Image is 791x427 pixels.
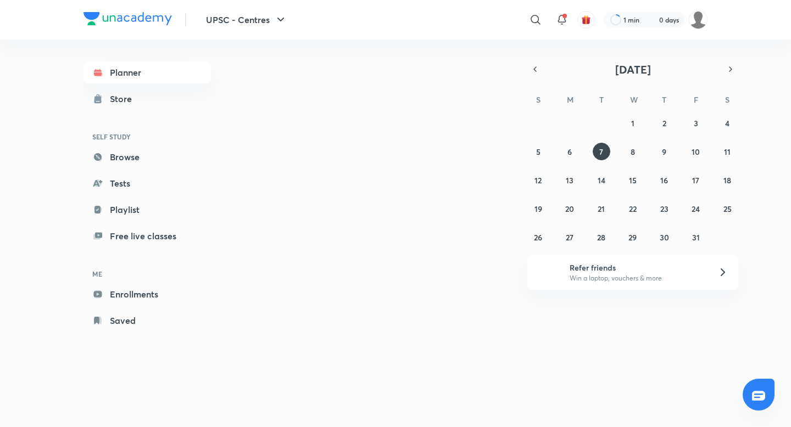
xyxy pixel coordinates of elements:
[599,94,604,105] abbr: Tuesday
[566,232,573,243] abbr: October 27, 2025
[624,228,642,246] button: October 29, 2025
[83,127,211,146] h6: SELF STUDY
[718,114,736,132] button: October 4, 2025
[83,61,211,83] a: Planner
[624,114,642,132] button: October 1, 2025
[689,10,708,29] img: Vikas Mishra
[530,200,547,217] button: October 19, 2025
[629,204,637,214] abbr: October 22, 2025
[718,200,736,217] button: October 25, 2025
[83,146,211,168] a: Browse
[718,171,736,189] button: October 18, 2025
[629,175,637,186] abbr: October 15, 2025
[660,204,669,214] abbr: October 23, 2025
[655,200,673,217] button: October 23, 2025
[83,310,211,332] a: Saved
[593,200,610,217] button: October 21, 2025
[692,175,699,186] abbr: October 17, 2025
[536,94,541,105] abbr: Sunday
[599,147,603,157] abbr: October 7, 2025
[561,200,578,217] button: October 20, 2025
[561,171,578,189] button: October 13, 2025
[567,94,573,105] abbr: Monday
[570,273,705,283] p: Win a laptop, vouchers & more
[662,94,666,105] abbr: Thursday
[534,204,542,214] abbr: October 19, 2025
[723,204,732,214] abbr: October 25, 2025
[692,204,700,214] abbr: October 24, 2025
[646,14,657,25] img: streak
[566,175,573,186] abbr: October 13, 2025
[630,94,638,105] abbr: Wednesday
[593,171,610,189] button: October 14, 2025
[687,143,705,160] button: October 10, 2025
[83,225,211,247] a: Free live classes
[687,228,705,246] button: October 31, 2025
[694,118,698,128] abbr: October 3, 2025
[83,265,211,283] h6: ME
[655,171,673,189] button: October 16, 2025
[692,147,700,157] abbr: October 10, 2025
[624,171,642,189] button: October 15, 2025
[662,147,666,157] abbr: October 9, 2025
[110,92,138,105] div: Store
[83,12,172,28] a: Company Logo
[631,118,634,128] abbr: October 1, 2025
[561,143,578,160] button: October 6, 2025
[724,147,731,157] abbr: October 11, 2025
[577,11,595,29] button: avatar
[694,94,698,105] abbr: Friday
[598,175,605,186] abbr: October 14, 2025
[597,232,605,243] abbr: October 28, 2025
[83,172,211,194] a: Tests
[561,228,578,246] button: October 27, 2025
[655,114,673,132] button: October 2, 2025
[565,204,574,214] abbr: October 20, 2025
[692,232,700,243] abbr: October 31, 2025
[725,118,729,128] abbr: October 4, 2025
[655,143,673,160] button: October 9, 2025
[530,143,547,160] button: October 5, 2025
[718,143,736,160] button: October 11, 2025
[581,15,591,25] img: avatar
[655,228,673,246] button: October 30, 2025
[628,232,637,243] abbr: October 29, 2025
[530,171,547,189] button: October 12, 2025
[660,232,669,243] abbr: October 30, 2025
[615,62,651,77] span: [DATE]
[534,175,542,186] abbr: October 12, 2025
[631,147,635,157] abbr: October 8, 2025
[570,262,705,273] h6: Refer friends
[598,204,605,214] abbr: October 21, 2025
[624,200,642,217] button: October 22, 2025
[83,88,211,110] a: Store
[593,143,610,160] button: October 7, 2025
[536,261,558,283] img: referral
[543,61,723,77] button: [DATE]
[534,232,542,243] abbr: October 26, 2025
[199,9,294,31] button: UPSC - Centres
[83,283,211,305] a: Enrollments
[83,199,211,221] a: Playlist
[536,147,541,157] abbr: October 5, 2025
[687,114,705,132] button: October 3, 2025
[593,228,610,246] button: October 28, 2025
[662,118,666,128] abbr: October 2, 2025
[687,200,705,217] button: October 24, 2025
[83,12,172,25] img: Company Logo
[530,228,547,246] button: October 26, 2025
[723,175,731,186] abbr: October 18, 2025
[624,143,642,160] button: October 8, 2025
[567,147,572,157] abbr: October 6, 2025
[725,94,729,105] abbr: Saturday
[687,171,705,189] button: October 17, 2025
[660,175,668,186] abbr: October 16, 2025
